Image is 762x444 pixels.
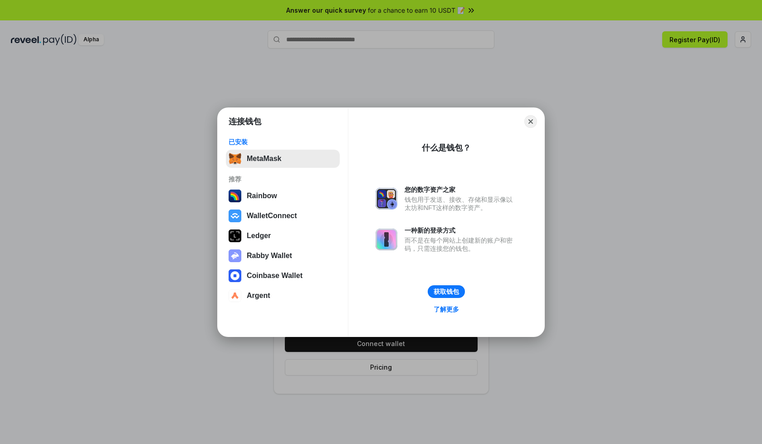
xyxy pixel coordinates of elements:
[229,210,241,222] img: svg+xml,%3Csvg%20width%3D%2228%22%20height%3D%2228%22%20viewBox%3D%220%200%2028%2028%22%20fill%3D...
[247,292,270,300] div: Argent
[229,138,337,146] div: 已安装
[405,195,517,212] div: 钱包用于发送、接收、存储和显示像以太坊和NFT这样的数字资产。
[376,229,397,250] img: svg+xml,%3Csvg%20xmlns%3D%22http%3A%2F%2Fwww.w3.org%2F2000%2Fsvg%22%20fill%3D%22none%22%20viewBox...
[434,288,459,296] div: 获取钱包
[229,175,337,183] div: 推荐
[247,155,281,163] div: MetaMask
[229,229,241,242] img: svg+xml,%3Csvg%20xmlns%3D%22http%3A%2F%2Fwww.w3.org%2F2000%2Fsvg%22%20width%3D%2228%22%20height%3...
[226,267,340,285] button: Coinbase Wallet
[229,249,241,262] img: svg+xml,%3Csvg%20xmlns%3D%22http%3A%2F%2Fwww.w3.org%2F2000%2Fsvg%22%20fill%3D%22none%22%20viewBox...
[226,150,340,168] button: MetaMask
[226,187,340,205] button: Rainbow
[405,236,517,253] div: 而不是在每个网站上创建新的账户和密码，只需连接您的钱包。
[229,269,241,282] img: svg+xml,%3Csvg%20width%3D%2228%22%20height%3D%2228%22%20viewBox%3D%220%200%2028%2028%22%20fill%3D...
[434,305,459,313] div: 了解更多
[422,142,471,153] div: 什么是钱包？
[229,289,241,302] img: svg+xml,%3Csvg%20width%3D%2228%22%20height%3D%2228%22%20viewBox%3D%220%200%2028%2028%22%20fill%3D...
[229,190,241,202] img: svg+xml,%3Csvg%20width%3D%22120%22%20height%3D%22120%22%20viewBox%3D%220%200%20120%20120%22%20fil...
[428,303,464,315] a: 了解更多
[405,185,517,194] div: 您的数字资产之家
[247,272,303,280] div: Coinbase Wallet
[226,227,340,245] button: Ledger
[247,232,271,240] div: Ledger
[376,188,397,210] img: svg+xml,%3Csvg%20xmlns%3D%22http%3A%2F%2Fwww.w3.org%2F2000%2Fsvg%22%20fill%3D%22none%22%20viewBox...
[247,192,277,200] div: Rainbow
[428,285,465,298] button: 获取钱包
[229,116,261,127] h1: 连接钱包
[247,212,297,220] div: WalletConnect
[226,247,340,265] button: Rabby Wallet
[247,252,292,260] div: Rabby Wallet
[226,287,340,305] button: Argent
[405,226,517,234] div: 一种新的登录方式
[226,207,340,225] button: WalletConnect
[229,152,241,165] img: svg+xml,%3Csvg%20fill%3D%22none%22%20height%3D%2233%22%20viewBox%3D%220%200%2035%2033%22%20width%...
[524,115,537,128] button: Close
